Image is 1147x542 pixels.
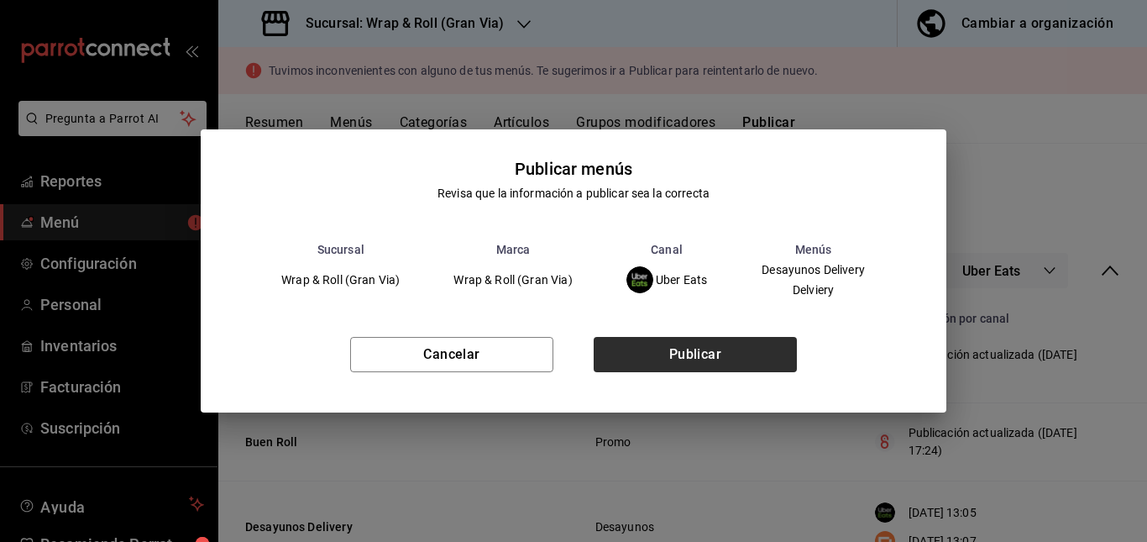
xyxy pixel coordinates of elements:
[600,243,735,256] th: Canal
[594,337,797,372] button: Publicar
[427,256,599,303] td: Wrap & Roll (Gran Via)
[762,264,865,276] span: Desayunos Delivery
[427,243,599,256] th: Marca
[762,284,865,296] span: Delviery
[515,156,632,182] div: Publicar menús
[254,243,427,256] th: Sucursal
[437,185,710,203] div: Revisa que la información a publicar sea la correcta
[626,266,708,293] div: Uber Eats
[734,243,893,256] th: Menús
[350,337,553,372] button: Cancelar
[254,256,427,303] td: Wrap & Roll (Gran Via)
